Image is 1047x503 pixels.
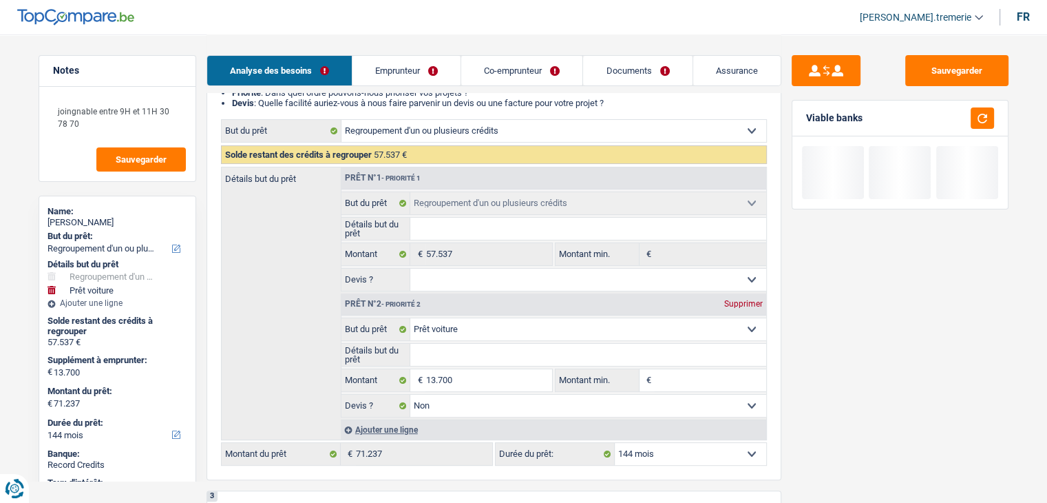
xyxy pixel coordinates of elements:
span: € [410,369,425,391]
label: Devis ? [341,269,411,291]
div: [PERSON_NAME] [47,217,187,228]
span: € [639,243,655,265]
a: [PERSON_NAME].tremerie [849,6,983,29]
span: € [639,369,655,391]
span: € [47,367,52,378]
label: But du prêt [341,318,411,340]
span: Sauvegarder [116,155,167,164]
label: Montant du prêt [222,443,341,465]
label: Montant min. [556,243,639,265]
label: But du prêt: [47,231,184,242]
label: Durée du prêt: [47,418,184,429]
label: Montant min. [556,369,639,391]
label: Détails but du prêt [222,167,341,183]
div: Ajouter une ligne [341,420,766,440]
span: Devis [232,98,254,108]
span: - Priorité 2 [381,300,421,308]
label: Supplément à emprunter: [47,355,184,366]
div: fr [1017,10,1030,23]
a: Assurance [693,56,781,85]
a: Documents [583,56,692,85]
div: Record Credits [47,460,187,471]
div: Supprimer [721,300,766,308]
a: Emprunteur [352,56,461,85]
button: Sauvegarder [96,147,186,172]
div: Ajouter une ligne [47,298,187,308]
li: : Quelle facilité auriez-vous à nous faire parvenir un devis ou une facture pour votre projet ? [232,98,767,108]
div: Prêt n°2 [341,300,424,309]
label: But du prêt [222,120,341,142]
img: TopCompare Logo [17,9,134,25]
label: Montant du prêt: [47,386,184,397]
span: Solde restant des crédits à regrouper [225,150,372,160]
label: Durée du prêt: [496,443,615,465]
label: Montant [341,243,411,265]
div: 57.537 € [47,337,187,348]
span: € [410,243,425,265]
span: € [341,443,356,465]
label: Détails but du prêt [341,344,411,366]
a: Co-emprunteur [461,56,582,85]
a: Analyse des besoins [207,56,352,85]
span: [PERSON_NAME].tremerie [860,12,971,23]
div: Prêt n°1 [341,174,424,183]
div: Banque: [47,449,187,460]
div: Taux d'intérêt: [47,478,187,489]
div: Name: [47,206,187,217]
div: Détails but du prêt [47,259,187,270]
button: Sauvegarder [905,55,1008,86]
div: Solde restant des crédits à regrouper [47,316,187,337]
div: Viable banks [806,112,863,124]
label: Détails but du prêt [341,218,411,240]
label: Devis ? [341,395,411,417]
h5: Notes [53,65,182,76]
span: € [47,398,52,409]
span: 57.537 € [374,150,407,160]
div: 3 [207,491,218,502]
span: - Priorité 1 [381,174,421,182]
label: Montant [341,369,411,391]
label: But du prêt [341,192,411,214]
